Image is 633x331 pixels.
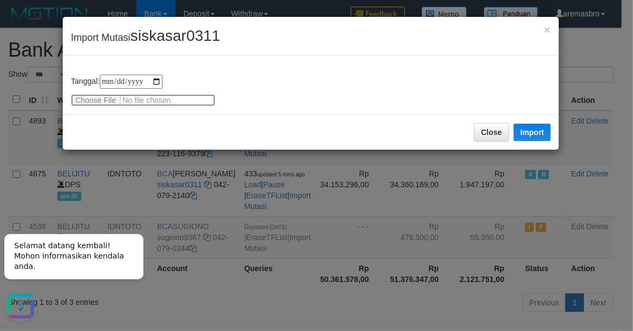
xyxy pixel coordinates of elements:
[544,24,551,35] button: Close
[474,123,509,142] button: Close
[514,124,551,141] button: Import
[71,75,551,106] div: Tanggal:
[130,27,220,44] span: siskasar0311
[544,23,551,36] span: ×
[71,32,220,43] span: Import Mutasi
[14,19,124,48] span: Selamat datang kembali! Mohon informasikan kendala anda.
[4,67,37,100] button: Open LiveChat chat widget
